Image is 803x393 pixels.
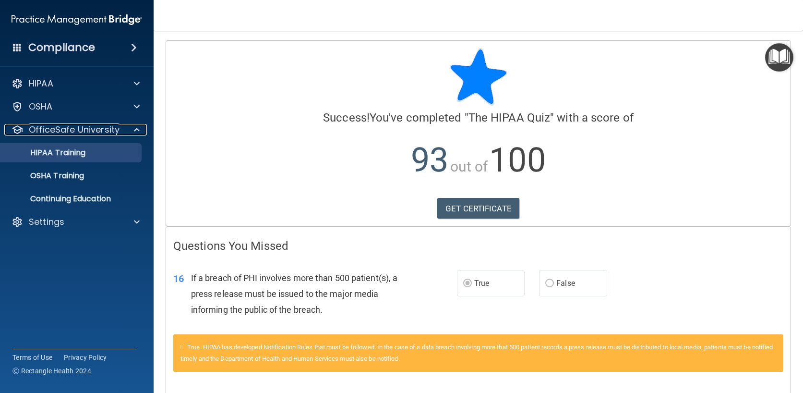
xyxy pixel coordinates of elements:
a: Settings [12,216,140,228]
p: Continuing Education [6,194,137,204]
span: False [556,279,575,288]
a: Privacy Policy [64,353,107,362]
p: OfficeSafe University [29,124,120,135]
a: Terms of Use [12,353,52,362]
p: HIPAA [29,78,53,89]
a: GET CERTIFICATE [437,198,519,219]
p: OSHA Training [6,171,84,181]
h4: Compliance [28,41,95,54]
p: OSHA [29,101,53,112]
img: blue-star-rounded.9d042014.png [450,48,507,106]
input: True [463,280,472,287]
span: Success! [323,111,370,124]
img: PMB logo [12,10,142,29]
span: Ⓒ Rectangle Health 2024 [12,366,91,376]
a: OfficeSafe University [12,124,140,135]
span: True. HIPAA has developed Notification Rules that must be followed. In the case of a data breach ... [180,344,773,362]
span: True [474,279,489,288]
p: Settings [29,216,64,228]
input: False [545,280,554,287]
span: 16 [173,273,184,284]
span: 100 [489,140,545,180]
button: Open Resource Center [765,43,793,72]
span: If a breach of PHI involves more than 500 patient(s), a press release must be issued to the major... [191,273,398,315]
p: HIPAA Training [6,148,85,158]
span: out of [450,158,488,175]
span: The HIPAA Quiz [468,111,550,124]
h4: You've completed " " with a score of [173,111,783,124]
a: HIPAA [12,78,140,89]
h4: Questions You Missed [173,240,783,252]
span: 93 [411,140,448,180]
a: OSHA [12,101,140,112]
